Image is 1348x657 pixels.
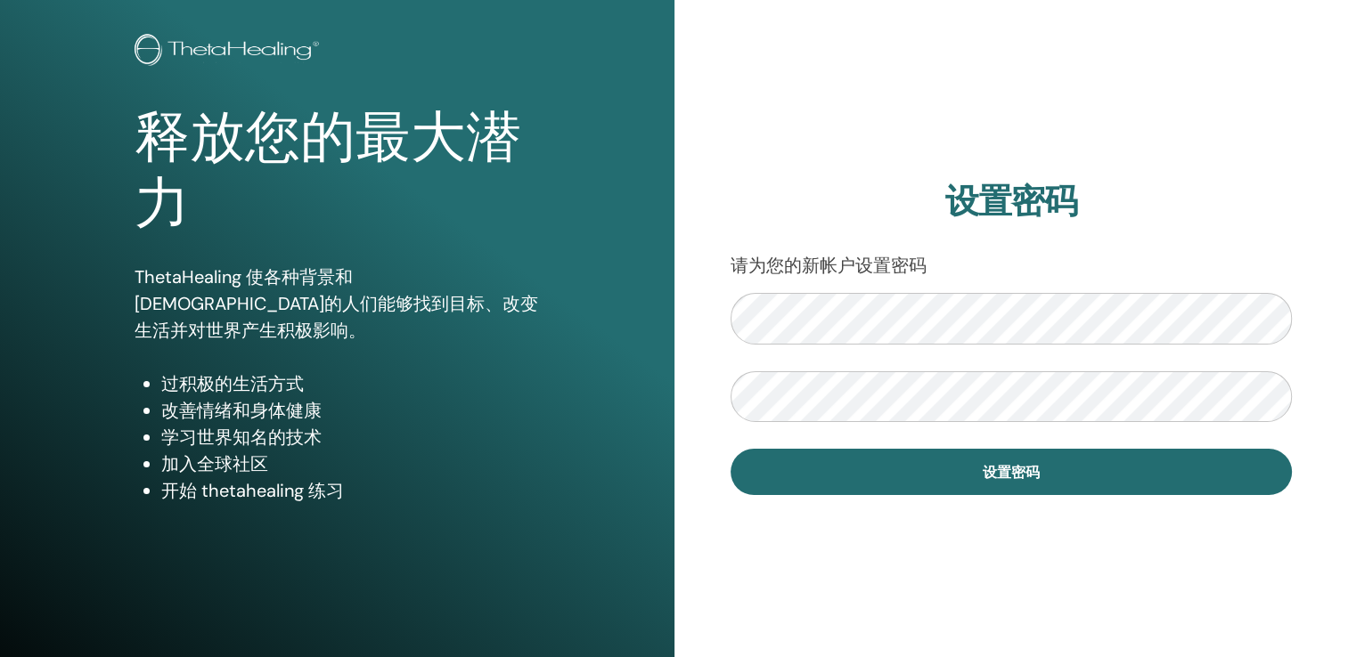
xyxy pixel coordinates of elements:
li: 开始 thetahealing 练习 [161,477,539,504]
p: ThetaHealing 使各种背景和[DEMOGRAPHIC_DATA]的人们能够找到目标、改变生活并对世界产生积极影响。 [135,264,539,344]
h2: 设置密码 [731,182,1293,223]
h1: 释放您的最大潜力 [135,105,539,238]
span: 设置密码 [983,463,1040,482]
p: 请为您的新帐户设置密码 [731,252,1293,279]
li: 加入全球社区 [161,450,539,477]
li: 过积极的生活方式 [161,370,539,397]
li: 学习世界知名的技术 [161,424,539,450]
li: 改善情绪和身体健康 [161,397,539,424]
button: 设置密码 [731,449,1293,495]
